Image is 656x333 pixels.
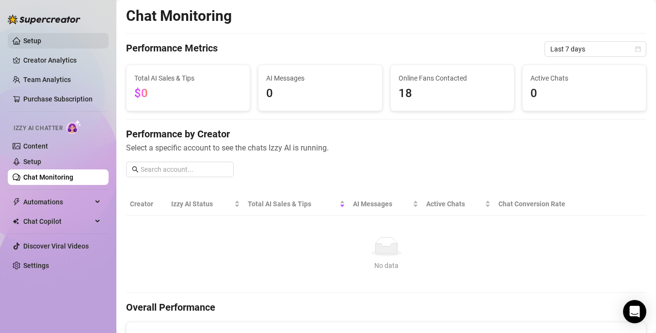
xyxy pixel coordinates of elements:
a: Setup [23,37,41,45]
span: 18 [399,84,506,103]
span: Last 7 days [550,42,640,56]
span: Izzy AI Status [171,199,232,209]
img: logo-BBDzfeDw.svg [8,15,80,24]
a: Team Analytics [23,76,71,83]
input: Search account... [141,164,228,175]
h4: Overall Performance [126,300,646,314]
h2: Chat Monitoring [126,7,232,25]
span: thunderbolt [13,198,20,206]
a: Content [23,142,48,150]
h4: Performance Metrics [126,41,218,57]
span: AI Messages [266,73,374,83]
h4: Performance by Creator [126,127,646,141]
span: Active Chats [426,199,483,209]
span: 0 [266,84,374,103]
th: AI Messages [349,193,422,216]
span: Total AI Sales & Tips [134,73,242,83]
span: search [132,166,139,173]
a: Creator Analytics [23,52,101,68]
span: 0 [530,84,638,103]
th: Chat Conversion Rate [495,193,594,216]
span: calendar [635,46,641,52]
a: Settings [23,262,49,269]
th: Active Chats [422,193,495,216]
span: Automations [23,194,92,210]
div: No data [134,260,639,271]
img: AI Chatter [66,120,81,134]
a: Setup [23,158,41,166]
a: Purchase Subscription [23,95,93,103]
span: Chat Copilot [23,214,92,229]
span: Select a specific account to see the chats Izzy AI is running. [126,142,646,154]
a: Discover Viral Videos [23,242,89,250]
div: Open Intercom Messenger [623,300,646,323]
img: Chat Copilot [13,218,19,225]
th: Izzy AI Status [167,193,243,216]
th: Total AI Sales & Tips [244,193,349,216]
span: Izzy AI Chatter [14,124,63,133]
span: Online Fans Contacted [399,73,506,83]
th: Creator [126,193,167,216]
span: AI Messages [353,199,411,209]
span: $0 [134,86,148,100]
span: Total AI Sales & Tips [248,199,337,209]
a: Chat Monitoring [23,173,73,181]
span: Active Chats [530,73,638,83]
